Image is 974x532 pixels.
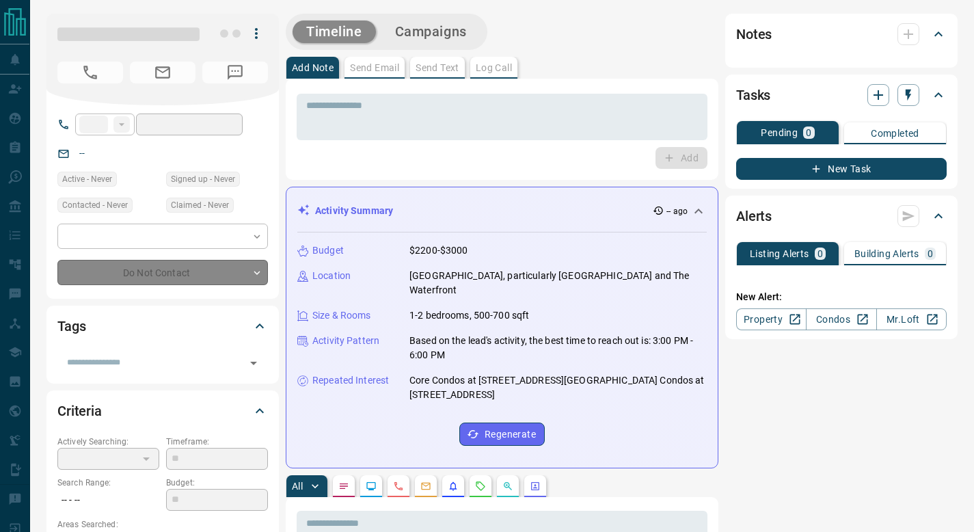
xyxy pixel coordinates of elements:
[736,200,947,232] div: Alerts
[57,477,159,489] p: Search Range:
[459,423,545,446] button: Regenerate
[420,481,431,492] svg: Emails
[448,481,459,492] svg: Listing Alerts
[79,148,85,159] a: --
[315,204,393,218] p: Activity Summary
[244,354,263,373] button: Open
[736,290,947,304] p: New Alert:
[293,21,376,43] button: Timeline
[297,198,707,224] div: Activity Summary-- ago
[166,436,268,448] p: Timeframe:
[57,518,268,531] p: Areas Searched:
[736,158,947,180] button: New Task
[312,308,371,323] p: Size & Rooms
[312,269,351,283] p: Location
[736,308,807,330] a: Property
[736,23,772,45] h2: Notes
[62,172,112,186] span: Active - Never
[312,334,379,348] p: Activity Pattern
[876,308,947,330] a: Mr.Loft
[171,198,229,212] span: Claimed - Never
[57,315,85,337] h2: Tags
[817,249,823,258] p: 0
[312,243,344,258] p: Budget
[854,249,919,258] p: Building Alerts
[736,18,947,51] div: Notes
[871,129,919,138] p: Completed
[57,395,268,427] div: Criteria
[166,477,268,489] p: Budget:
[409,373,707,402] p: Core Condos at [STREET_ADDRESS][GEOGRAPHIC_DATA] Condos at [STREET_ADDRESS]
[736,79,947,111] div: Tasks
[57,260,268,285] div: Do Not Contact
[750,249,809,258] p: Listing Alerts
[475,481,486,492] svg: Requests
[57,310,268,343] div: Tags
[806,308,876,330] a: Condos
[57,436,159,448] p: Actively Searching:
[292,63,334,72] p: Add Note
[202,62,268,83] span: No Number
[62,198,128,212] span: Contacted - Never
[292,481,303,491] p: All
[409,243,468,258] p: $2200-$3000
[57,400,102,422] h2: Criteria
[57,489,159,511] p: -- - --
[666,205,688,217] p: -- ago
[736,84,770,106] h2: Tasks
[312,373,389,388] p: Repeated Interest
[736,205,772,227] h2: Alerts
[761,128,798,137] p: Pending
[502,481,513,492] svg: Opportunities
[381,21,481,43] button: Campaigns
[530,481,541,492] svg: Agent Actions
[338,481,349,492] svg: Notes
[130,62,195,83] span: No Email
[409,269,707,297] p: [GEOGRAPHIC_DATA], particularly [GEOGRAPHIC_DATA] and The Waterfront
[806,128,811,137] p: 0
[366,481,377,492] svg: Lead Browsing Activity
[393,481,404,492] svg: Calls
[409,308,529,323] p: 1-2 bedrooms, 500-700 sqft
[409,334,707,362] p: Based on the lead's activity, the best time to reach out is: 3:00 PM - 6:00 PM
[928,249,933,258] p: 0
[171,172,235,186] span: Signed up - Never
[57,62,123,83] span: No Number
